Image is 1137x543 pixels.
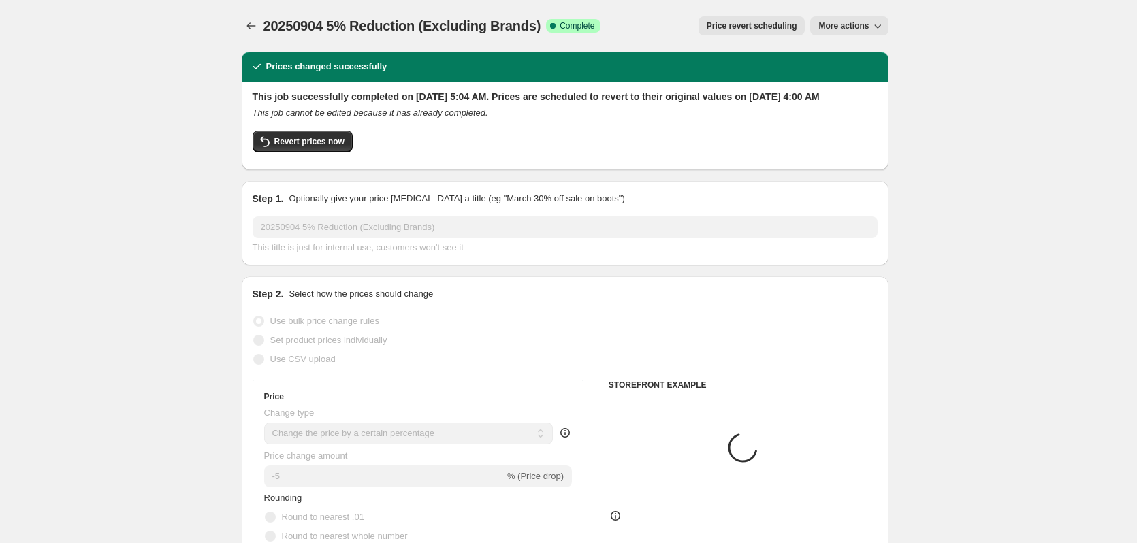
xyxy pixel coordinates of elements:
span: Complete [560,20,594,31]
span: % (Price drop) [507,471,564,481]
button: Price change jobs [242,16,261,35]
span: Price revert scheduling [707,20,797,31]
span: Round to nearest .01 [282,512,364,522]
span: Set product prices individually [270,335,387,345]
button: Revert prices now [253,131,353,152]
p: Optionally give your price [MEDICAL_DATA] a title (eg "March 30% off sale on boots") [289,192,624,205]
h2: Step 1. [253,192,284,205]
span: This title is just for internal use, customers won't see it [253,242,464,252]
h2: Step 2. [253,287,284,301]
i: This job cannot be edited because it has already completed. [253,108,488,118]
h2: This job successfully completed on [DATE] 5:04 AM. Prices are scheduled to revert to their origin... [253,90,878,103]
span: Change type [264,408,315,418]
div: help [558,426,572,440]
h3: Price [264,391,284,402]
span: Use bulk price change rules [270,316,379,326]
span: Round to nearest whole number [282,531,408,541]
input: 30% off holiday sale [253,216,878,238]
span: 20250904 5% Reduction (Excluding Brands) [263,18,541,33]
span: Revert prices now [274,136,345,147]
span: More actions [818,20,869,31]
button: More actions [810,16,888,35]
input: -15 [264,465,505,487]
span: Rounding [264,493,302,503]
button: Price revert scheduling [699,16,805,35]
span: Use CSV upload [270,354,336,364]
p: Select how the prices should change [289,287,433,301]
span: Price change amount [264,450,348,461]
h6: STOREFRONT EXAMPLE [609,380,878,391]
h2: Prices changed successfully [266,60,387,73]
